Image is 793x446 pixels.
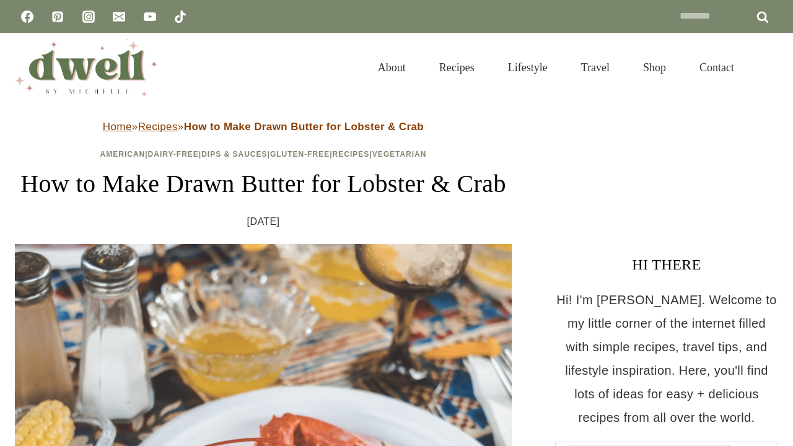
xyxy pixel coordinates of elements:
[555,253,778,276] h3: HI THERE
[15,4,40,29] a: Facebook
[103,121,132,133] a: Home
[361,46,751,89] nav: Primary Navigation
[201,150,267,159] a: Dips & Sauces
[757,57,778,78] button: View Search Form
[555,288,778,429] p: Hi! I'm [PERSON_NAME]. Welcome to my little corner of the internet filled with simple recipes, tr...
[168,4,193,29] a: TikTok
[76,4,101,29] a: Instagram
[107,4,131,29] a: Email
[270,150,330,159] a: Gluten-Free
[100,150,427,159] span: | | | | |
[491,46,564,89] a: Lifestyle
[564,46,626,89] a: Travel
[103,121,424,133] span: » »
[184,121,424,133] strong: How to Make Drawn Butter for Lobster & Crab
[148,150,199,159] a: Dairy-Free
[247,212,280,231] time: [DATE]
[100,150,146,159] a: American
[683,46,751,89] a: Contact
[626,46,683,89] a: Shop
[138,4,162,29] a: YouTube
[361,46,423,89] a: About
[138,121,178,133] a: Recipes
[45,4,70,29] a: Pinterest
[333,150,370,159] a: Recipes
[372,150,427,159] a: Vegetarian
[423,46,491,89] a: Recipes
[15,165,512,203] h1: How to Make Drawn Butter for Lobster & Crab
[15,39,157,96] img: DWELL by michelle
